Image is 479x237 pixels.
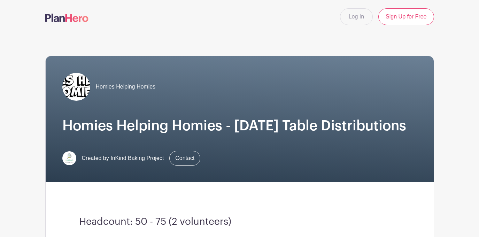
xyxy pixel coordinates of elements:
[62,117,417,134] h1: Homies Helping Homies - [DATE] Table Distributions
[79,216,400,228] h3: Headcount: 50 - 75 (2 volunteers)
[82,154,164,162] span: Created by InKind Baking Project
[62,151,76,165] img: InKind-Logo.jpg
[62,73,90,101] img: Image%205-18-25%20at%2011.51%E2%80%AFPM.jpeg
[169,151,200,166] a: Contact
[378,8,434,25] a: Sign Up for Free
[96,83,156,91] span: Homies Helping Homies
[45,14,88,22] img: logo-507f7623f17ff9eddc593b1ce0a138ce2505c220e1c5a4e2b4648c50719b7d32.svg
[340,8,373,25] a: Log In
